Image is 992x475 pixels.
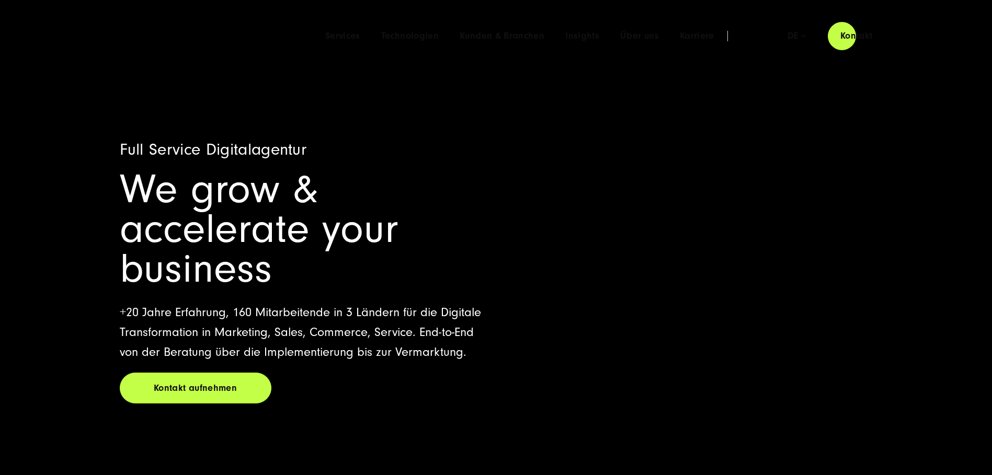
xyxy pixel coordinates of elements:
a: Kunden & Branchen [460,31,544,41]
a: Technologien [381,31,439,41]
a: Insights [565,31,599,41]
a: Services [325,31,360,41]
p: +20 Jahre Erfahrung, 160 Mitarbeitende in 3 Ländern für die Digitale Transformation in Marketing,... [120,303,484,362]
span: Full Service Digitalagentur [120,140,307,159]
h1: We grow & accelerate your business [120,170,484,289]
img: SUNZINET Full Service Digital Agentur [120,25,213,47]
a: Karriere [680,31,714,41]
a: Über uns [620,31,659,41]
a: Kontakt aufnehmen [120,373,271,403]
div: de [788,31,806,41]
a: Kontakt [828,21,885,51]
